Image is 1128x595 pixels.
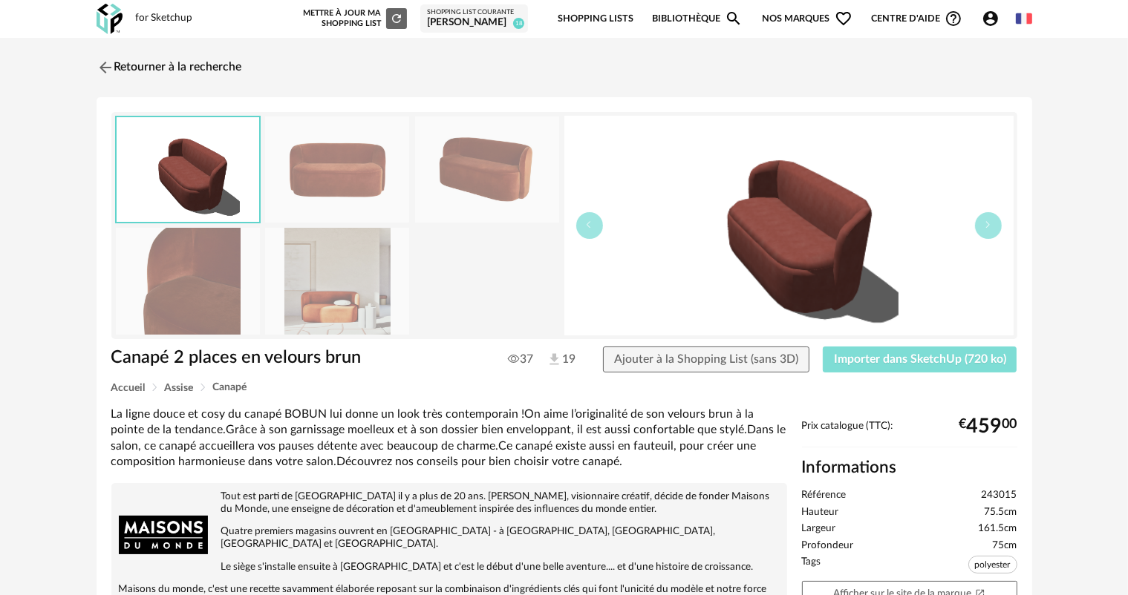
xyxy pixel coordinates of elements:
span: Heart Outline icon [835,10,852,27]
img: canape-2-places-en-velours-brun-1000-0-8-243015_1.jpg [265,116,409,223]
img: brand logo [119,490,208,579]
div: La ligne douce et cosy du canapé BOBUN lui donne un look très contemporain !On aime l’originalité... [111,407,787,470]
img: svg+xml;base64,PHN2ZyB3aWR0aD0iMjQiIGhlaWdodD0iMjQiIHZpZXdCb3g9IjAgMCAyNCAyNCIgZmlsbD0ibm9uZSIgeG... [97,59,114,76]
div: [PERSON_NAME] [427,16,521,30]
span: 161.5cm [979,522,1017,536]
span: Help Circle Outline icon [945,10,962,27]
span: 37 [508,352,533,366]
p: Tout est parti de [GEOGRAPHIC_DATA] il y a plus de 20 ans. [PERSON_NAME], visionnaire créatif, dé... [119,490,780,516]
span: Canapé [213,382,247,392]
img: OXP [97,4,123,34]
span: 19 [547,352,576,368]
span: 18 [513,18,524,29]
span: Référence [802,489,847,502]
img: canape-2-places-en-velours-brun-1000-0-8-243015_2.jpg [415,116,559,223]
div: Mettre à jour ma Shopping List [300,8,407,29]
img: canape-2-places-en-velours-brun-1000-0-8-243015_3.jpg [116,228,260,334]
span: 243015 [982,489,1017,502]
span: Largeur [802,522,836,536]
img: canape-2-places-en-velours-brun-1000-0-8-243015_6.jpg [265,228,409,334]
span: Profondeur [802,539,854,553]
div: Breadcrumb [111,382,1017,393]
span: 459 [967,421,1003,433]
h2: Informations [802,457,1017,479]
div: € 00 [959,421,1017,433]
a: BibliothèqueMagnify icon [652,1,743,36]
a: Retourner à la recherche [97,51,242,84]
div: Shopping List courante [427,8,521,17]
span: Refresh icon [390,14,403,22]
span: Account Circle icon [982,10,1006,27]
p: Le siège s'installe ensuite à [GEOGRAPHIC_DATA] et c'est le début d'une belle aventure.... et d'u... [119,561,780,573]
img: thumbnail.png [564,116,1014,335]
div: Prix catalogue (TTC): [802,420,1017,447]
span: Tags [802,556,821,577]
span: polyester [968,556,1017,573]
img: Téléchargements [547,352,562,367]
span: Hauteur [802,506,839,519]
h1: Canapé 2 places en velours brun [111,346,480,369]
button: Ajouter à la Shopping List (sans 3D) [603,346,809,373]
span: Accueil [111,383,146,393]
a: Shopping List courante [PERSON_NAME] 18 [427,8,521,30]
span: 75cm [993,539,1017,553]
span: Account Circle icon [982,10,1000,27]
span: Importer dans SketchUp (720 ko) [834,353,1006,365]
img: fr [1016,10,1032,27]
img: thumbnail.png [117,117,259,222]
span: 75.5cm [985,506,1017,519]
button: Importer dans SketchUp (720 ko) [823,346,1017,373]
span: Assise [165,383,194,393]
span: Centre d'aideHelp Circle Outline icon [871,10,962,27]
span: Ajouter à la Shopping List (sans 3D) [614,353,798,365]
a: Shopping Lists [558,1,633,36]
span: Nos marques [762,1,852,36]
span: Magnify icon [725,10,743,27]
div: for Sketchup [136,12,193,25]
p: Quatre premiers magasins ouvrent en [GEOGRAPHIC_DATA] - à [GEOGRAPHIC_DATA], [GEOGRAPHIC_DATA], [... [119,525,780,550]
